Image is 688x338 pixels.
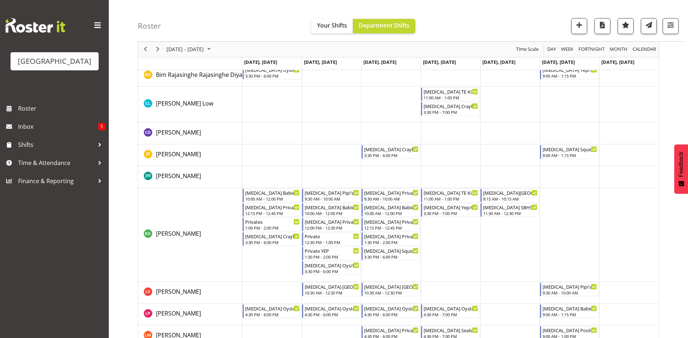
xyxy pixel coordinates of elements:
[543,305,597,312] div: [MEDICAL_DATA] Babies/Oysters
[543,290,597,296] div: 9:30 AM - 10:00 AM
[156,309,201,318] a: [PERSON_NAME]
[547,45,557,54] span: Day
[364,225,419,231] div: 12:15 PM - 12:45 PM
[560,45,575,54] button: Timeline Week
[362,247,420,260] div: Kaelah Dondero"s event - T3 Squids Begin From Wednesday, August 27, 2025 at 3:30:00 PM GMT+12:00 ...
[364,239,419,245] div: 1:30 PM - 2:00 PM
[421,87,480,101] div: Caley Low"s event - T3 TE KURA Begin From Thursday, August 28, 2025 at 11:00:00 AM GMT+12:00 Ends...
[245,312,300,317] div: 4:30 PM - 6:00 PM
[245,232,300,240] div: [MEDICAL_DATA] Crayfish
[631,45,658,54] button: Month
[156,229,201,238] a: [PERSON_NAME]
[156,287,201,296] a: [PERSON_NAME]
[424,109,478,115] div: 3:30 PM - 7:00 PM
[305,189,359,196] div: [MEDICAL_DATA] Pipi's (20mins)
[165,45,214,54] button: August 2025
[18,103,105,114] span: Roster
[571,18,587,34] button: Add a new shift
[515,45,540,54] button: Time Scale
[138,282,242,304] td: Lara Von Fintel resource
[156,150,201,158] a: [PERSON_NAME]
[540,283,599,296] div: Lara Von Fintel"s event - T3 Pipi's (20mins) Begin From Saturday, August 30, 2025 at 9:30:00 AM G...
[543,312,597,317] div: 9:00 AM - 1:15 PM
[305,218,359,225] div: [MEDICAL_DATA] Private Squids
[305,239,359,245] div: 12:30 PM - 1:00 PM
[483,203,537,211] div: [MEDICAL_DATA] SBHS (boys)
[362,203,420,217] div: Kaelah Dondero"s event - T3 Babies Begin From Wednesday, August 27, 2025 at 10:00:00 AM GMT+12:00...
[424,210,478,216] div: 3:30 PM - 7:00 PM
[305,247,359,254] div: Private YEP
[156,71,270,79] span: Bim Rajasinghe Rajasinghe Diyawadanage
[245,196,300,202] div: 10:00 AM - 12:00 PM
[543,145,597,153] div: [MEDICAL_DATA] Squids/yep
[364,290,419,296] div: 10:30 AM - 12:30 PM
[609,45,629,54] button: Timeline Month
[156,128,201,136] span: [PERSON_NAME]
[362,304,420,318] div: Libby Pawley"s event - T3 Oysters Begin From Wednesday, August 27, 2025 at 4:30:00 PM GMT+12:00 E...
[138,166,242,188] td: Jenny Watts resource
[421,189,480,202] div: Kaelah Dondero"s event - T3 TE KURA Begin From Thursday, August 28, 2025 at 11:00:00 AM GMT+12:00...
[164,42,215,57] div: August 25 - 31, 2025
[152,42,164,57] div: next period
[305,232,359,240] div: Private
[138,123,242,144] td: Ceara Dennison resource
[543,283,597,290] div: [MEDICAL_DATA] Pipi's (20mins)
[424,95,478,100] div: 11:00 AM - 1:00 PM
[362,283,420,296] div: Lara Von Fintel"s event - T3 ST PATRICKS SCHOOL Begin From Wednesday, August 27, 2025 at 10:30:00...
[244,59,277,65] span: [DATE], [DATE]
[481,189,539,202] div: Kaelah Dondero"s event - T3 TISBURY SCHOOL Begin From Friday, August 29, 2025 at 9:15:00 AM GMT+1...
[540,145,599,159] div: Jasika Rohloff"s event - T3 Squids/yep Begin From Saturday, August 30, 2025 at 9:00:00 AM GMT+12:...
[243,66,301,79] div: Bim Rajasinghe Rajasinghe Diyawadanage"s event - T3 Oyster/Pvt Begin From Monday, August 25, 2025...
[482,59,515,65] span: [DATE], [DATE]
[243,203,301,217] div: Kaelah Dondero"s event - T3 Privates Begin From Monday, August 25, 2025 at 12:15:00 PM GMT+12:00 ...
[364,254,419,260] div: 3:30 PM - 6:00 PM
[245,218,300,225] div: Privates
[305,210,359,216] div: 10:00 AM - 12:00 PM
[421,203,480,217] div: Kaelah Dondero"s event - T3 Yep/Cray Begin From Thursday, August 28, 2025 at 3:30:00 PM GMT+12:00...
[156,309,201,317] span: [PERSON_NAME]
[18,56,91,67] div: [GEOGRAPHIC_DATA]
[317,21,347,29] span: Your Shifts
[302,218,361,231] div: Kaelah Dondero"s event - T3 Private Squids Begin From Tuesday, August 26, 2025 at 12:00:00 PM GMT...
[243,232,301,246] div: Kaelah Dondero"s event - T3 Crayfish Begin From Monday, August 25, 2025 at 3:30:00 PM GMT+12:00 E...
[305,305,359,312] div: [MEDICAL_DATA] Oysters
[364,247,419,254] div: [MEDICAL_DATA] Squids
[245,73,300,79] div: 3:30 PM - 6:00 PM
[302,247,361,260] div: Kaelah Dondero"s event - Private YEP Begin From Tuesday, August 26, 2025 at 1:30:00 PM GMT+12:00 ...
[138,188,242,282] td: Kaelah Dondero resource
[362,218,420,231] div: Kaelah Dondero"s event - T3 Private Seals Begin From Wednesday, August 27, 2025 at 12:15:00 PM GM...
[302,304,361,318] div: Libby Pawley"s event - T3 Oysters Begin From Tuesday, August 26, 2025 at 4:30:00 PM GMT+12:00 End...
[98,123,105,130] span: 1
[578,45,605,54] span: Fortnight
[245,239,300,245] div: 3:30 PM - 6:00 PM
[362,145,420,159] div: Jasika Rohloff"s event - T3 Crayfish Begin From Wednesday, August 27, 2025 at 3:30:00 PM GMT+12:0...
[245,305,300,312] div: [MEDICAL_DATA] Oysters
[302,232,361,246] div: Kaelah Dondero"s event - Private Begin From Tuesday, August 26, 2025 at 12:30:00 PM GMT+12:00 End...
[362,232,420,246] div: Kaelah Dondero"s event - T3 Private YEP Begin From Wednesday, August 27, 2025 at 1:30:00 PM GMT+1...
[424,326,478,334] div: [MEDICAL_DATA] Seals/Sea Lions
[424,305,478,312] div: [MEDICAL_DATA] Oysters
[5,18,65,33] img: Rosterit website logo
[364,203,419,211] div: [MEDICAL_DATA] Babies
[138,304,242,325] td: Libby Pawley resource
[138,22,161,30] h4: Roster
[156,230,201,238] span: [PERSON_NAME]
[138,144,242,166] td: Jasika Rohloff resource
[481,203,539,217] div: Kaelah Dondero"s event - T3 SBHS (boys) Begin From Friday, August 29, 2025 at 11:30:00 AM GMT+12:...
[18,139,94,150] span: Shifts
[424,203,478,211] div: [MEDICAL_DATA] Yep/Cray
[305,196,359,202] div: 9:30 AM - 10:00 AM
[421,102,480,116] div: Caley Low"s event - T3 Crayfish/pvt Begin From Thursday, August 28, 2025 at 3:30:00 PM GMT+12:00 ...
[424,102,478,110] div: [MEDICAL_DATA] Crayfish/pvt
[245,225,300,231] div: 1:00 PM - 2:00 PM
[305,290,359,296] div: 10:30 AM - 12:30 PM
[618,18,634,34] button: Highlight an important date within the roster.
[243,304,301,318] div: Libby Pawley"s event - T3 Oysters Begin From Monday, August 25, 2025 at 4:30:00 PM GMT+12:00 Ends...
[543,73,597,79] div: 9:00 AM - 1:15 PM
[305,261,359,269] div: [MEDICAL_DATA] Oys/Pvt
[245,210,300,216] div: 12:15 PM - 12:45 PM
[421,304,480,318] div: Libby Pawley"s event - T3 Oysters Begin From Thursday, August 28, 2025 at 4:30:00 PM GMT+12:00 En...
[364,312,419,317] div: 4:30 PM - 6:00 PM
[305,225,359,231] div: 12:00 PM - 12:30 PM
